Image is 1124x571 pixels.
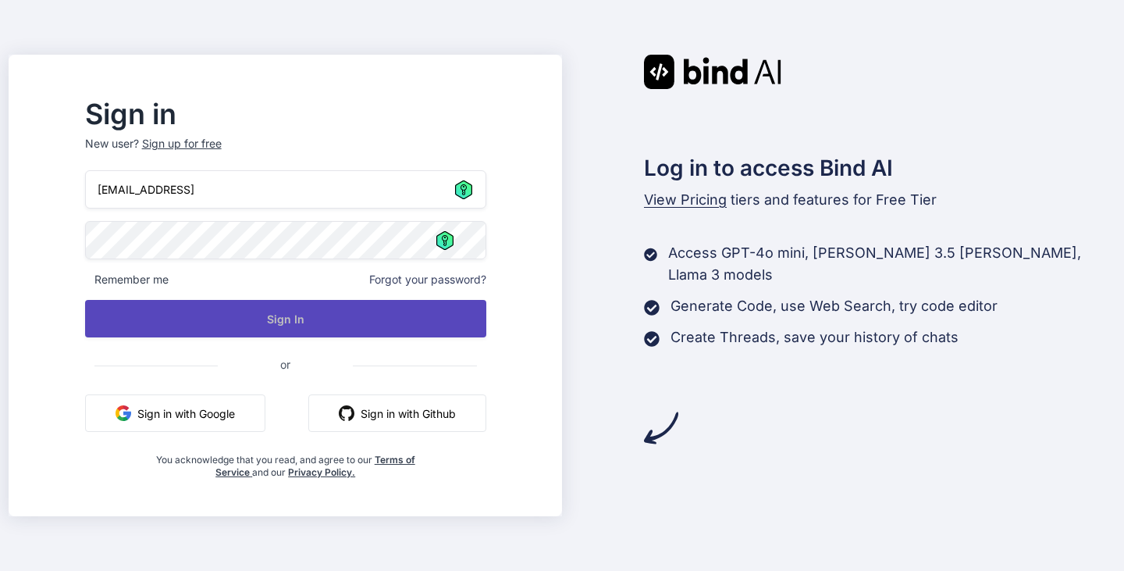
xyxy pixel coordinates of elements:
[369,272,486,287] span: Forgot your password?
[288,466,355,478] a: Privacy Policy.
[644,152,1115,184] h2: Log in to access Bind AI
[85,272,169,287] span: Remember me
[116,405,131,421] img: google
[668,242,1115,286] p: Access GPT-4o mini, [PERSON_NAME] 3.5 [PERSON_NAME], Llama 3 models
[670,327,959,348] p: Create Threads, save your history of chats
[644,55,781,89] img: Bind AI logo
[308,394,486,432] button: Sign in with Github
[85,300,486,337] button: Sign In
[644,191,727,208] span: View Pricing
[644,411,678,445] img: arrow
[670,295,998,317] p: Generate Code, use Web Search, try code editor
[215,454,415,478] a: Terms of Service
[85,102,486,127] h2: Sign in
[85,394,265,432] button: Sign in with Google
[85,136,486,170] p: New user?
[142,136,222,152] div: Sign up for free
[644,189,1115,211] p: tiers and features for Free Tier
[218,345,353,384] span: or
[85,170,486,209] input: Login or Email
[339,405,354,421] img: github
[151,444,419,479] div: You acknowledge that you read, and agree to our and our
